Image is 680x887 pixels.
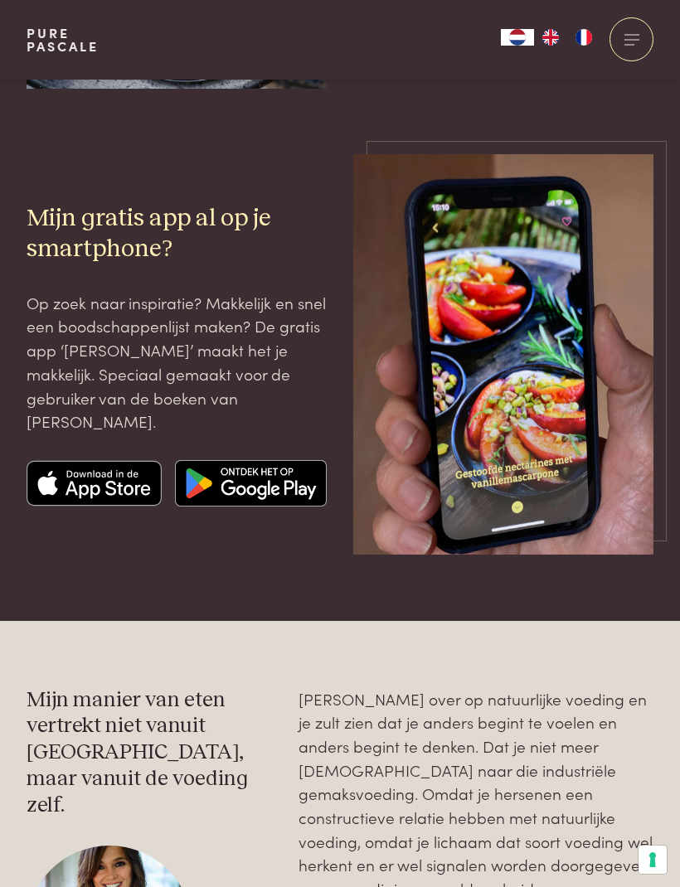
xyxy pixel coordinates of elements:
[353,154,653,555] img: pure-pascale-naessens-IMG_1656
[501,29,534,46] div: Language
[27,27,99,53] a: PurePascale
[27,203,327,264] h2: Mijn gratis app al op je smartphone?
[501,29,534,46] a: NL
[639,846,667,874] button: Uw voorkeuren voor toestemming voor trackingtechnologieën
[175,460,328,507] img: Google app store
[27,291,327,434] p: Op zoek naar inspiratie? Makkelijk en snel een boodschappenlijst maken? De gratis app ‘[PERSON_NA...
[27,687,273,819] h3: Mijn manier van eten vertrekt niet vanuit [GEOGRAPHIC_DATA], maar vanuit de voeding zelf.
[534,29,600,46] ul: Language list
[534,29,567,46] a: EN
[501,29,600,46] aside: Language selected: Nederlands
[27,460,162,507] img: Apple app store
[567,29,600,46] a: FR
